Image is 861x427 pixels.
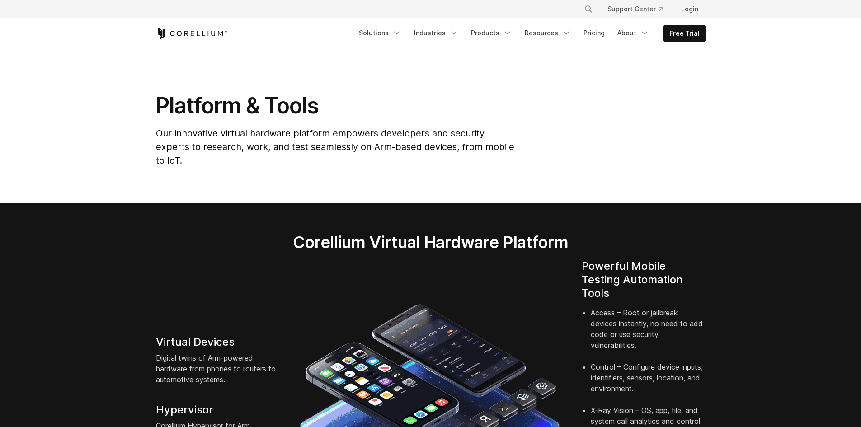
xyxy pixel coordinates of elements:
[156,92,516,119] h1: Platform & Tools
[591,361,706,405] li: Control – Configure device inputs, identifiers, sensors, location, and environment.
[409,25,464,41] a: Industries
[674,1,706,17] a: Login
[591,307,706,361] li: Access – Root or jailbreak devices instantly, no need to add code or use security vulnerabilities.
[156,128,514,166] span: Our innovative virtual hardware platform empowers developers and security experts to research, wo...
[582,259,706,300] h4: Powerful Mobile Testing Automation Tools
[612,25,654,41] a: About
[466,25,518,41] a: Products
[519,25,576,41] a: Resources
[580,1,597,17] button: Search
[250,232,611,252] h2: Corellium Virtual Hardware Platform
[664,25,705,42] a: Free Trial
[156,352,280,385] p: Digital twins of Arm-powered hardware from phones to routers to automotive systems.
[578,25,610,41] a: Pricing
[353,25,407,41] a: Solutions
[600,1,670,17] a: Support Center
[156,28,228,39] a: Corellium Home
[156,403,280,417] h4: Hypervisor
[353,25,706,42] div: Navigation Menu
[573,1,706,17] div: Navigation Menu
[156,335,280,349] h4: Virtual Devices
